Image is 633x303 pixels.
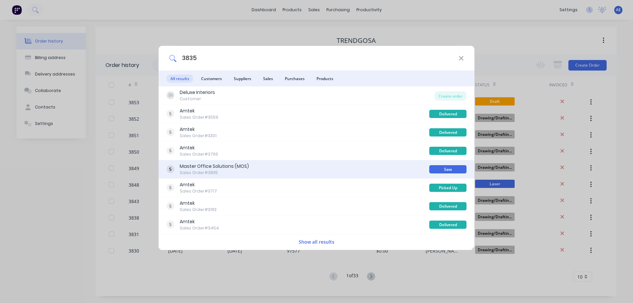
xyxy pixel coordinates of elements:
span: Purchases [281,75,309,83]
div: Sales Order #3763 [180,151,218,157]
span: Products [313,75,337,83]
span: Customers [197,75,226,83]
span: All results [166,75,193,83]
span: Suppliers [230,75,255,83]
div: Saw [429,165,467,173]
div: Delivered [429,221,467,229]
div: DI [166,91,174,99]
div: Picked Up [429,184,467,192]
div: Sales Order #3301 [180,133,217,139]
div: Create order [435,91,467,101]
input: Start typing a customer or supplier name to create a new order... [176,46,459,71]
div: Sales Order #3717 [180,188,217,194]
div: Amtek [180,144,218,151]
button: Show all results [297,238,336,246]
div: Sales Order #3163 [180,207,217,213]
div: Sales Order #3454 [180,225,219,231]
div: Master Office Solutions (MOS) [180,163,249,170]
div: Customer [180,96,215,102]
div: Delivered [429,202,467,210]
div: Sales Order #3835 [180,170,249,176]
div: Amtek [180,200,217,207]
span: Sales [259,75,277,83]
div: Amtek [180,107,218,114]
div: Amtek [180,218,219,225]
div: Amtek [180,181,217,188]
div: Sales Order #3559 [180,114,218,120]
div: Delivered [429,110,467,118]
div: Delivered [429,128,467,136]
div: Deluxe Interiors [180,89,215,96]
div: Amtek [180,126,217,133]
div: Delivered [429,147,467,155]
